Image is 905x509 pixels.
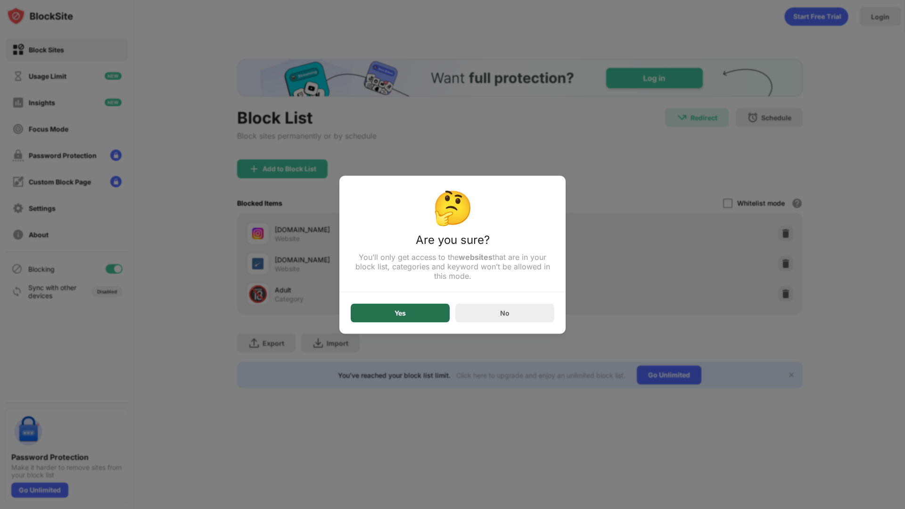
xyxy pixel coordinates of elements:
[500,309,510,317] div: No
[351,187,554,227] div: 🤔
[351,252,554,280] div: You’ll only get access to the that are in your block list, categories and keyword won’t be allowe...
[351,233,554,252] div: Are you sure?
[459,252,493,261] strong: websites
[395,309,406,317] div: Yes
